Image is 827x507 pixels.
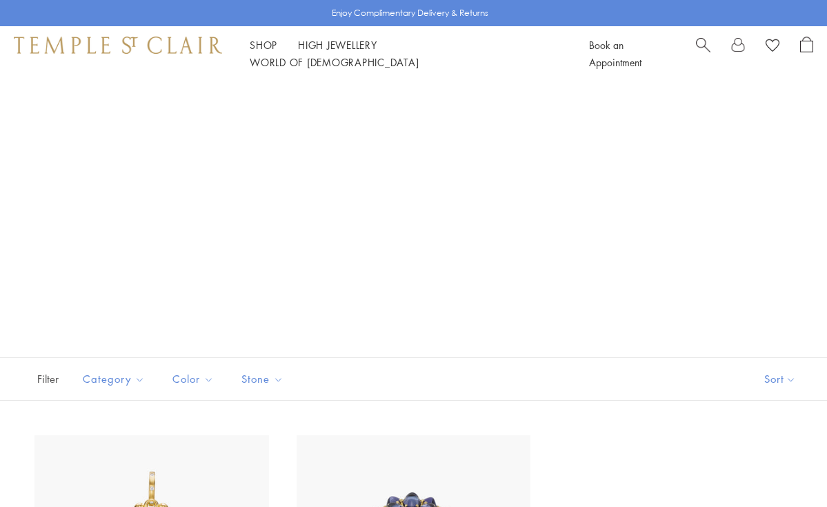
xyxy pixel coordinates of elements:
button: Show sort by [733,358,827,400]
a: ShopShop [250,38,277,52]
span: Category [76,370,155,388]
a: High JewelleryHigh Jewellery [298,38,377,52]
button: Color [162,364,224,395]
a: View Wishlist [766,37,779,57]
p: Enjoy Complimentary Delivery & Returns [332,6,488,20]
span: Color [166,370,224,388]
a: World of [DEMOGRAPHIC_DATA]World of [DEMOGRAPHIC_DATA] [250,55,419,69]
span: Stone [235,370,294,388]
nav: Main navigation [250,37,558,71]
a: Book an Appointment [589,38,641,69]
a: Open Shopping Bag [800,37,813,71]
button: Stone [231,364,294,395]
a: Search [696,37,710,71]
img: Temple St. Clair [14,37,222,53]
button: Category [72,364,155,395]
